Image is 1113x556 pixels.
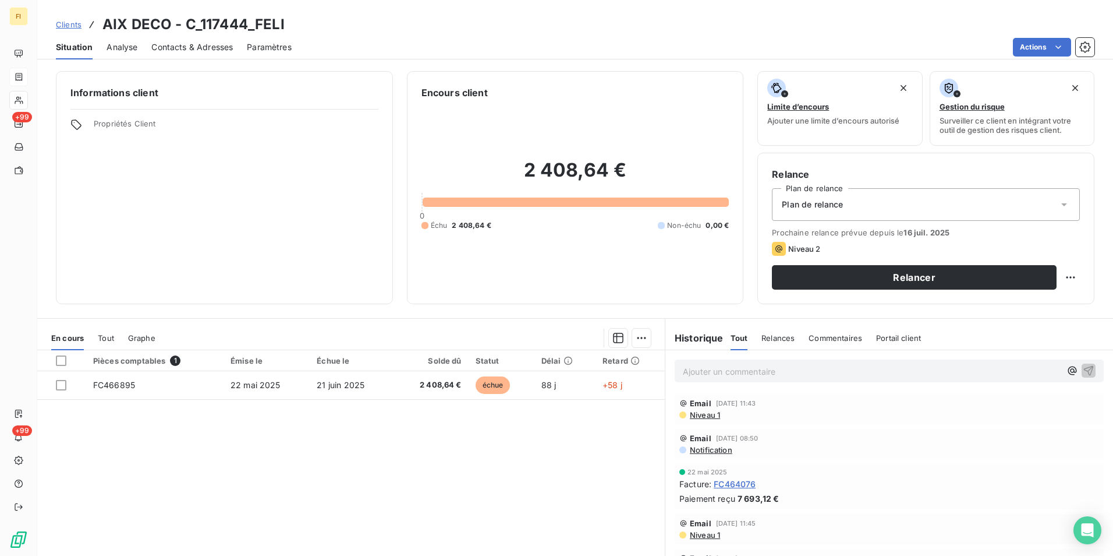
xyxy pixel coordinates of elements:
a: Clients [56,19,81,30]
span: Commentaires [809,333,862,343]
button: Actions [1013,38,1071,57]
h6: Relance [772,167,1080,181]
span: Échu [431,220,448,231]
span: Clients [56,20,81,29]
h6: Encours client [421,86,488,100]
span: 16 juil. 2025 [903,228,949,237]
span: Surveiller ce client en intégrant votre outil de gestion des risques client. [940,116,1084,135]
span: Email [690,434,711,443]
div: Pièces comptables [93,356,217,366]
span: 2 408,64 € [400,379,461,391]
div: Échue le [317,356,386,365]
div: Open Intercom Messenger [1073,516,1101,544]
h6: Informations client [70,86,378,100]
span: Gestion du risque [940,102,1005,111]
span: Analyse [107,41,137,53]
span: FC464076 [714,478,756,490]
div: Solde dû [400,356,461,365]
a: +99 [9,114,27,133]
span: En cours [51,333,84,343]
h3: AIX DECO - C_117444_FELI [102,14,285,35]
span: [DATE] 11:45 [716,520,756,527]
span: [DATE] 08:50 [716,435,758,442]
span: Email [690,399,711,408]
div: Émise le [231,356,303,365]
button: Limite d’encoursAjouter une limite d’encours autorisé [757,71,922,146]
span: +58 j [602,380,622,390]
span: Paiement reçu [679,492,735,505]
span: Propriétés Client [94,119,378,135]
div: Délai [541,356,589,365]
span: Niveau 1 [689,530,720,540]
span: Notification [689,445,732,455]
div: Retard [602,356,658,365]
h6: Historique [665,331,724,345]
span: échue [476,376,511,394]
span: Niveau 1 [689,410,720,420]
span: 7 693,12 € [738,492,779,505]
span: Graphe [128,333,155,343]
button: Gestion du risqueSurveiller ce client en intégrant votre outil de gestion des risques client. [930,71,1094,146]
span: Email [690,519,711,528]
span: 2 408,64 € [452,220,491,231]
span: 0,00 € [706,220,729,231]
span: 22 mai 2025 [687,469,728,476]
span: 0 [420,211,424,220]
span: Paramètres [247,41,292,53]
span: +99 [12,112,32,122]
div: Statut [476,356,527,365]
span: Plan de relance [782,199,843,210]
span: Tout [731,333,748,343]
span: +99 [12,425,32,436]
span: 1 [170,356,180,366]
img: Logo LeanPay [9,530,28,549]
span: Relances [761,333,795,343]
h2: 2 408,64 € [421,159,729,193]
span: Portail client [876,333,921,343]
span: 22 mai 2025 [231,380,281,390]
button: Relancer [772,265,1057,290]
span: 21 juin 2025 [317,380,364,390]
span: Facture : [679,478,711,490]
span: FC466895 [93,380,135,390]
span: [DATE] 11:43 [716,400,756,407]
span: Niveau 2 [788,244,820,254]
span: Ajouter une limite d’encours autorisé [767,116,899,125]
span: Contacts & Adresses [151,41,233,53]
span: Tout [98,333,114,343]
span: Situation [56,41,93,53]
div: FI [9,7,28,26]
span: Prochaine relance prévue depuis le [772,228,1080,237]
span: Limite d’encours [767,102,829,111]
span: 88 j [541,380,556,390]
span: Non-échu [667,220,701,231]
